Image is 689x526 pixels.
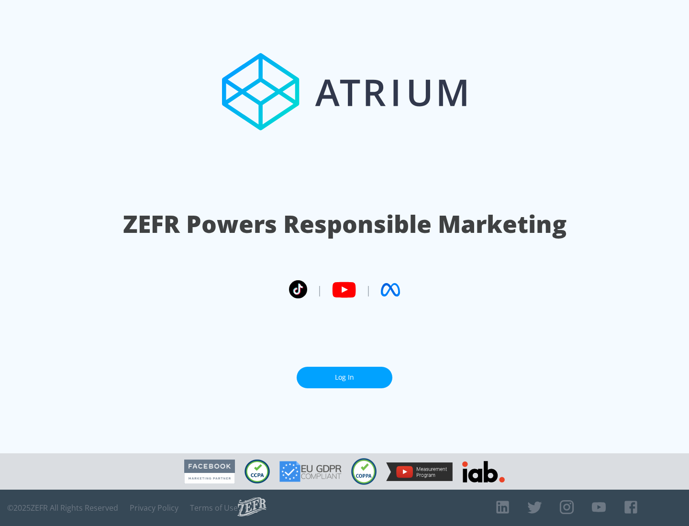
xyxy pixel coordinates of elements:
a: Privacy Policy [130,503,178,513]
img: Facebook Marketing Partner [184,460,235,484]
img: IAB [462,461,505,482]
h1: ZEFR Powers Responsible Marketing [123,208,567,241]
span: | [317,283,322,297]
span: | [366,283,371,297]
img: CCPA Compliant [244,460,270,483]
a: Terms of Use [190,503,238,513]
img: COPPA Compliant [351,458,377,485]
img: GDPR Compliant [279,461,342,482]
a: Log In [297,367,392,388]
img: YouTube Measurement Program [386,462,453,481]
span: © 2025 ZEFR All Rights Reserved [7,503,118,513]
